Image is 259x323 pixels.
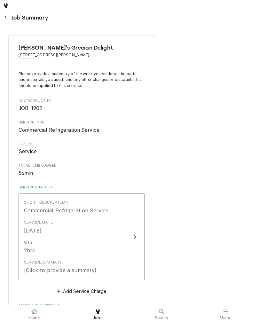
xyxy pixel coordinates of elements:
[220,315,230,320] span: Menu
[19,127,99,133] span: Commercial Refrigeration Service
[19,163,145,177] div: Total Time Logged
[19,105,42,111] span: JOB-1902
[24,219,53,225] div: Service Date
[19,142,145,147] span: Job Type
[24,227,42,234] div: [DATE]
[19,163,145,168] span: Total Time Logged
[3,306,66,322] a: Home
[19,98,145,112] div: Roopairs Job ID
[12,14,48,21] span: Job Summary
[19,120,145,125] span: Service Type
[19,303,145,309] label: Parts and Materials
[19,71,145,89] p: Please provide a summary of the work you've done, the parts and materials you used, and any other...
[193,306,256,322] a: Menu
[155,315,168,320] span: Search
[19,185,145,296] div: Service Charges
[60,304,72,308] span: ( if any )
[24,240,34,245] div: Qty.
[19,126,145,134] span: Service Type
[24,247,35,254] div: 2hrs
[19,148,37,154] span: Service
[19,43,145,63] div: Client Information
[24,266,97,274] div: (Click to provide a summary)
[28,315,40,320] span: Home
[24,207,108,214] div: Commercial Refrigeration Service
[19,120,145,134] div: Service Type
[19,170,33,176] span: 56min
[93,315,103,320] span: Jobs
[19,169,145,177] span: Total Time Logged
[130,306,193,322] a: Search
[19,105,145,112] span: Roopairs Job ID
[19,43,145,52] span: Name
[19,148,145,155] span: Job Type
[66,306,129,322] a: Jobs
[24,259,62,265] div: Service Summary
[19,52,145,58] span: Address
[19,193,145,280] button: Update Line Item
[19,185,145,190] label: Service Charges
[56,287,107,295] button: Add Service Charge
[24,200,68,205] div: Short Description
[19,98,145,104] span: Roopairs Job ID
[19,142,145,155] div: Job Type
